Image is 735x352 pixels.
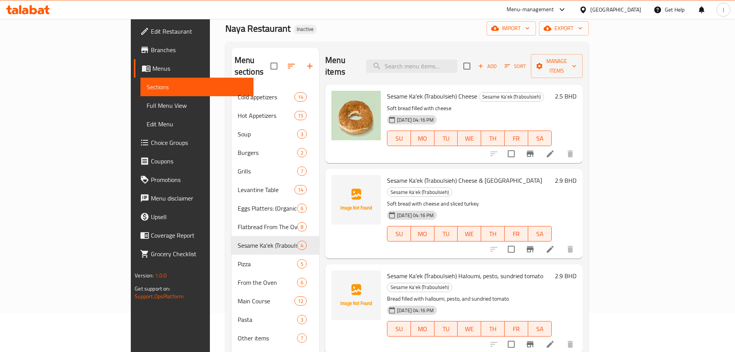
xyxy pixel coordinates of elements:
span: Sesame Ka'ek (Traboulsieh) [387,283,452,292]
a: Full Menu View [140,96,253,115]
button: WE [458,321,481,337]
button: delete [561,240,580,258]
button: FR [505,226,528,241]
span: 6 [297,205,306,212]
button: SA [528,131,552,146]
a: Upsell [134,207,253,226]
span: [DATE] 04:16 PM [394,212,437,219]
div: Grills7 [231,162,319,180]
span: Sesame Ka'ek (Traboulsieh) Cheese & [GEOGRAPHIC_DATA] [387,175,542,186]
span: SA [531,228,549,240]
span: SA [531,323,549,335]
div: items [297,315,307,324]
span: Soup [238,129,297,139]
a: Promotions [134,170,253,189]
span: Get support on: [135,284,170,294]
button: Branch-specific-item [521,240,539,258]
span: 4 [297,242,306,249]
a: Sections [140,78,253,96]
button: TU [434,131,458,146]
span: 7 [297,168,306,175]
span: Eggs Platters: (Organic Eggs) [238,204,297,213]
span: Flatbread From The Oven [238,222,297,231]
span: 15 [295,112,306,119]
span: Sections [147,82,247,92]
button: delete [561,145,580,163]
span: 14 [295,186,306,194]
img: Sesame Ka'ek (Traboulsieh) Cheese & Turkey [331,175,381,224]
span: FR [508,228,525,240]
span: Burgers [238,148,297,157]
a: Edit Menu [140,115,253,133]
span: Grills [238,167,297,176]
span: Sort [505,62,526,71]
button: Manage items [531,54,583,78]
div: [GEOGRAPHIC_DATA] [590,5,641,14]
div: Flatbread From The Oven8 [231,218,319,236]
a: Branches [134,41,253,59]
a: Menu disclaimer [134,189,253,207]
span: TH [484,133,502,144]
span: FR [508,323,525,335]
span: WE [461,228,478,240]
span: SU [390,133,408,144]
a: Edit Restaurant [134,22,253,41]
p: Bread filled with halloumi, pesto, and sundried tomato [387,294,551,304]
div: items [297,259,307,269]
button: Sort [503,60,528,72]
div: items [294,111,307,120]
h2: Menu items [325,54,357,78]
div: Eggs Platters: (Organic Eggs)6 [231,199,319,218]
span: Other items [238,333,297,343]
span: Promotions [151,175,247,184]
div: Hot Appetizers15 [231,106,319,125]
span: WE [461,133,478,144]
span: TH [484,228,502,240]
span: Sesame Ka'ek (Traboulsieh) [387,188,452,197]
a: Edit menu item [546,340,555,349]
span: Menu disclaimer [151,194,247,203]
button: MO [411,226,434,241]
span: Naya Restaurant [225,20,291,37]
div: items [294,92,307,102]
span: Menus [152,64,247,73]
span: From the Oven [238,278,297,287]
span: 2 [297,149,306,156]
h6: 2.9 BHD [555,270,576,281]
div: Soup3 [231,125,319,143]
div: Menu-management [507,5,554,14]
span: Levantine Table [238,185,294,194]
button: SA [528,226,552,241]
h6: 2.5 BHD [555,91,576,102]
span: J [723,5,724,14]
span: SU [390,228,408,240]
div: Pasta3 [231,310,319,329]
div: Sesame Ka'ek (Traboulsieh) [479,92,544,102]
span: Choice Groups [151,138,247,147]
span: 1.0.0 [155,270,167,281]
span: Cold appetizers [238,92,294,102]
span: 6 [297,279,306,286]
span: 3 [297,131,306,138]
span: Upsell [151,212,247,221]
span: TH [484,323,502,335]
div: Sesame Ka'ek (Traboulsieh) [387,187,452,197]
input: search [366,60,457,73]
img: Sesame Ka'ek (Traboulsieh) Haloumi, pesto, sundried tomato [331,270,381,320]
span: SA [531,133,549,144]
span: Edit Menu [147,119,247,129]
span: import [493,24,530,33]
span: Version: [135,270,154,281]
div: Levantine Table14 [231,180,319,199]
a: Grocery Checklist [134,245,253,263]
span: SU [390,323,408,335]
button: MO [411,321,434,337]
div: Other items7 [231,329,319,347]
button: Add [475,60,500,72]
button: SU [387,321,411,337]
span: Sesame Ka'ek (Traboulsieh) [479,92,544,101]
a: Coupons [134,152,253,170]
div: Sesame Ka'ek (Traboulsieh)4 [231,236,319,255]
div: Main Course12 [231,292,319,310]
div: items [297,167,307,176]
